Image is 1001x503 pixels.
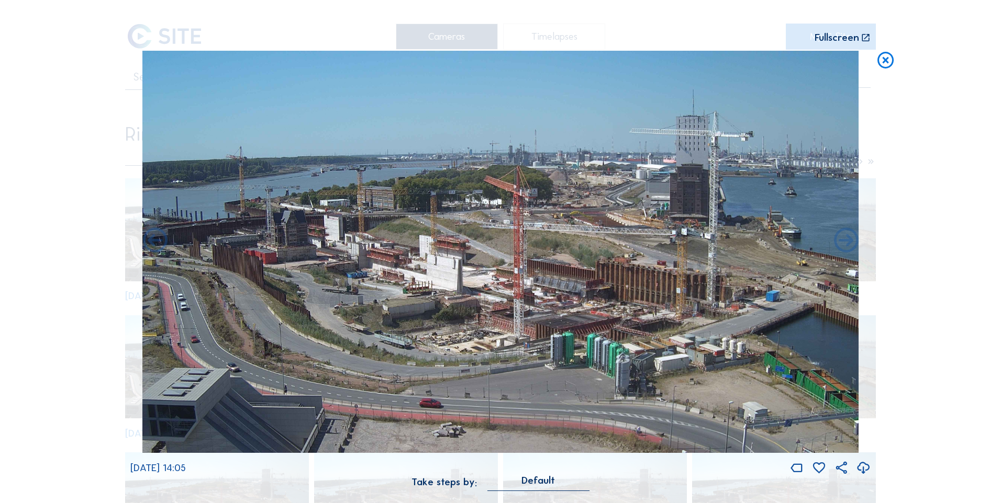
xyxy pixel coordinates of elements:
[831,226,861,256] i: Back
[411,477,477,487] div: Take steps by:
[130,462,186,474] span: [DATE] 14:05
[815,33,859,43] div: Fullscreen
[487,476,590,490] div: Default
[142,51,859,453] img: Image
[140,226,170,256] i: Forward
[521,476,555,485] div: Default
